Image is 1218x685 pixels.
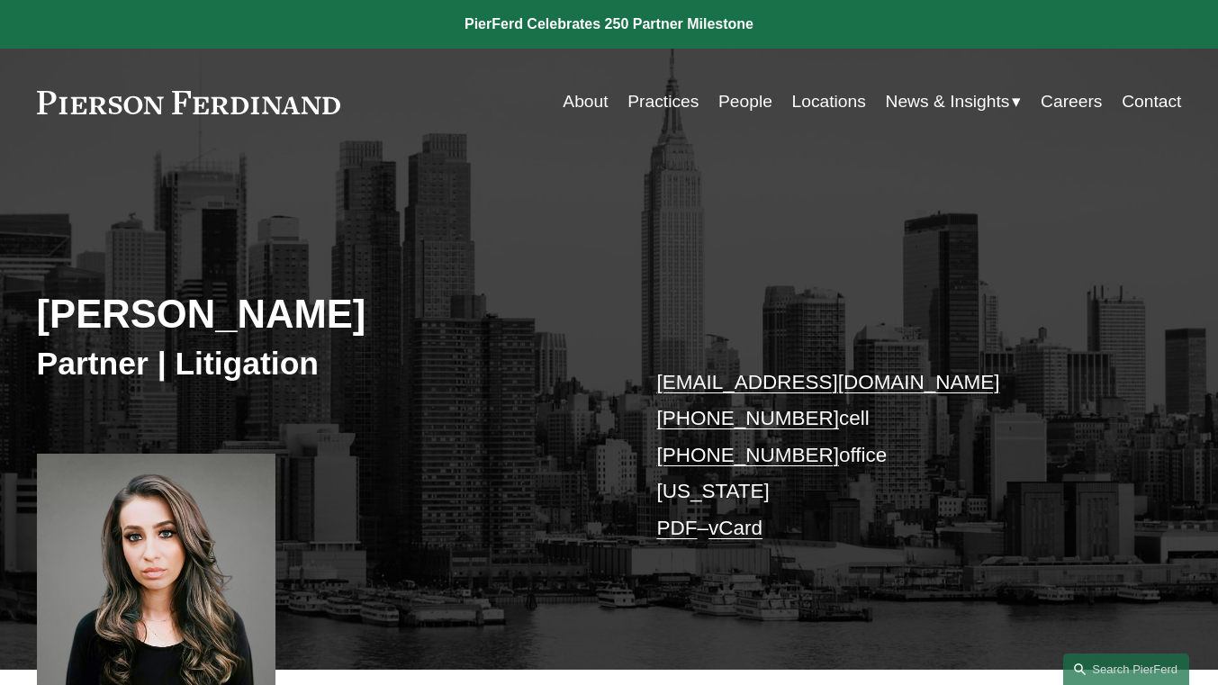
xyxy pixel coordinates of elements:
[563,85,608,119] a: About
[1122,85,1181,119] a: Contact
[656,365,1133,546] p: cell office [US_STATE] –
[37,291,609,338] h2: [PERSON_NAME]
[656,371,999,393] a: [EMAIL_ADDRESS][DOMAIN_NAME]
[792,85,866,119] a: Locations
[886,86,1010,118] span: News & Insights
[656,517,697,539] a: PDF
[1041,85,1102,119] a: Careers
[886,85,1022,119] a: folder dropdown
[656,444,838,466] a: [PHONE_NUMBER]
[718,85,772,119] a: People
[708,517,762,539] a: vCard
[37,345,609,384] h3: Partner | Litigation
[656,407,838,429] a: [PHONE_NUMBER]
[1063,653,1189,685] a: Search this site
[627,85,699,119] a: Practices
